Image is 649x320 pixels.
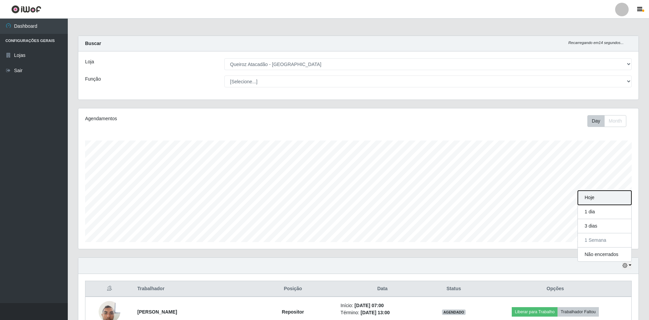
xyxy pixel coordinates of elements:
th: Status [428,281,479,297]
strong: Buscar [85,41,101,46]
button: Trabalhador Faltou [557,307,599,317]
time: [DATE] 13:00 [361,310,390,315]
button: Liberar para Trabalho [512,307,557,317]
time: [DATE] 07:00 [354,303,384,308]
strong: Repositor [282,309,304,315]
button: 1 dia [578,205,631,219]
th: Trabalhador [133,281,249,297]
th: Posição [249,281,337,297]
button: Month [604,115,626,127]
div: First group [587,115,626,127]
strong: [PERSON_NAME] [137,309,177,315]
div: Agendamentos [85,115,307,122]
img: CoreUI Logo [11,5,41,14]
i: Recarregando em 14 segundos... [568,41,624,45]
button: 3 dias [578,219,631,233]
li: Término: [341,309,424,316]
span: AGENDADO [442,310,466,315]
div: Toolbar with button groups [587,115,632,127]
button: Hoje [578,191,631,205]
button: Day [587,115,605,127]
button: 1 Semana [578,233,631,248]
label: Função [85,76,101,83]
button: Não encerrados [578,248,631,261]
th: Opções [479,281,632,297]
th: Data [337,281,428,297]
label: Loja [85,58,94,65]
li: Início: [341,302,424,309]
